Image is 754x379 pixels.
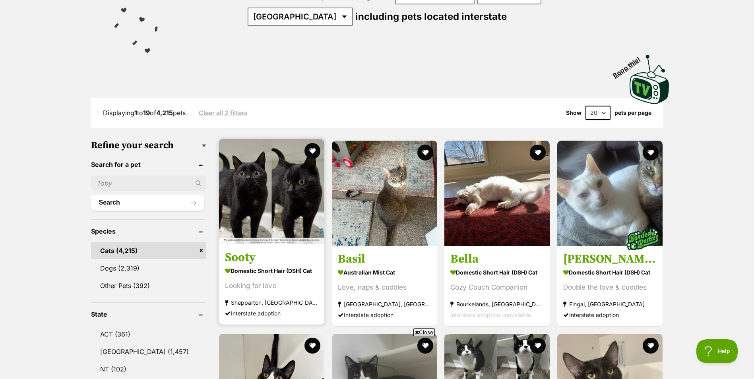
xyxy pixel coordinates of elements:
[91,228,207,235] header: Species
[566,110,581,116] span: Show
[332,246,437,326] a: Basil Australian Mist Cat Love, naps & cuddles [GEOGRAPHIC_DATA], [GEOGRAPHIC_DATA] Interstate ad...
[611,50,648,79] span: Boop this!
[450,267,544,278] strong: Domestic Short Hair (DSH) Cat
[355,11,507,22] span: including pets located interstate
[557,246,663,326] a: [PERSON_NAME] & [PERSON_NAME] Domestic Short Hair (DSH) Cat Double the love & cuddles Fingal, [GE...
[225,280,318,291] div: Looking for love
[338,299,431,309] strong: [GEOGRAPHIC_DATA], [GEOGRAPHIC_DATA]
[91,343,207,360] a: [GEOGRAPHIC_DATA] (1,457)
[91,176,207,191] input: Toby
[563,299,657,309] strong: Fingal, [GEOGRAPHIC_DATA]
[623,219,663,259] img: bonded besties
[563,309,657,320] div: Interstate adoption
[91,242,207,259] a: Cats (4,215)
[450,299,544,309] strong: Bourkelands, [GEOGRAPHIC_DATA]
[304,143,320,159] button: favourite
[219,139,324,244] img: Sooty - Domestic Short Hair (DSH) Cat
[530,338,546,354] button: favourite
[417,145,433,160] button: favourite
[91,260,207,277] a: Dogs (2,319)
[225,265,318,277] strong: Domestic Short Hair (DSH) Cat
[643,338,659,354] button: favourite
[696,339,738,363] iframe: Help Scout Beacon - Open
[91,195,205,211] button: Search
[332,141,437,246] img: Basil - Australian Mist Cat
[338,282,431,293] div: Love, naps & cuddles
[338,309,431,320] div: Interstate adoption
[156,109,173,117] strong: 4,215
[219,244,324,325] a: Sooty Domestic Short Hair (DSH) Cat Looking for love Shepparton, [GEOGRAPHIC_DATA] Interstate ado...
[91,161,207,168] header: Search for a pet
[338,251,431,267] h3: Basil
[450,251,544,267] h3: Bella
[444,246,550,326] a: Bella Domestic Short Hair (DSH) Cat Cozy Couch Companion Bourkelands, [GEOGRAPHIC_DATA] Interstat...
[563,282,657,293] div: Double the love & cuddles
[91,140,207,151] h3: Refine your search
[91,326,207,342] a: ACT (361)
[413,328,435,336] span: Close
[233,339,522,375] iframe: Advertisement
[338,267,431,278] strong: Australian Mist Cat
[225,297,318,308] strong: Shepparton, [GEOGRAPHIC_DATA]
[450,282,544,293] div: Cozy Couch Companion
[199,109,248,116] a: Clear all 2 filters
[563,251,657,267] h3: [PERSON_NAME] & [PERSON_NAME]
[557,141,663,246] img: Finn & Rudy - Domestic Short Hair (DSH) Cat
[643,145,659,160] button: favourite
[630,48,669,106] a: Boop this!
[91,311,207,318] header: State
[103,109,186,117] span: Displaying to of pets
[450,311,531,318] span: Interstate adoption unavailable
[143,109,150,117] strong: 19
[614,110,651,116] label: pets per page
[134,109,137,117] strong: 1
[225,250,318,265] h3: Sooty
[225,308,318,319] div: Interstate adoption
[563,267,657,278] strong: Domestic Short Hair (DSH) Cat
[91,277,207,294] a: Other Pets (392)
[444,141,550,246] img: Bella - Domestic Short Hair (DSH) Cat
[91,361,207,377] a: NT (102)
[530,145,546,160] button: favourite
[630,55,669,104] img: PetRescue TV logo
